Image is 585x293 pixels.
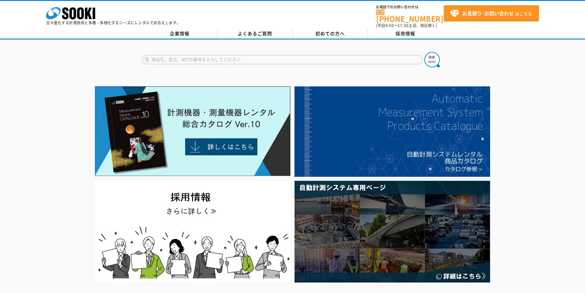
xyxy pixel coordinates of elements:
[95,181,291,283] img: SOOKI recruit
[294,181,490,283] img: 自動計測システム専用ページ
[46,21,181,25] p: 日々進化する計測技術と多種・多様化するニーズにレンタルでお応えします。
[398,23,409,28] span: 17:30
[315,30,345,37] span: 初めての方へ
[376,23,437,28] span: (平日 ～ 土日、祝日除く)
[376,5,444,9] span: お電話でのお問い合わせは
[444,5,539,22] a: お見積り･お問い合わせはこちら
[385,23,394,28] span: 8:50
[462,10,514,17] strong: お見積り･お問い合わせ
[376,10,444,22] a: [PHONE_NUMBER]
[450,9,532,18] span: はこちら
[424,52,440,67] img: btn_search.png
[293,29,368,38] a: 初めての方へ
[294,86,490,177] img: 自動計測システムカタログ
[217,29,293,38] a: よくあるご質問
[95,86,291,176] img: Catalog Ver10
[142,55,423,64] input: 商品名、型式、NETIS番号を入力してください
[368,29,443,38] a: 採用情報
[142,29,217,38] a: 企業情報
